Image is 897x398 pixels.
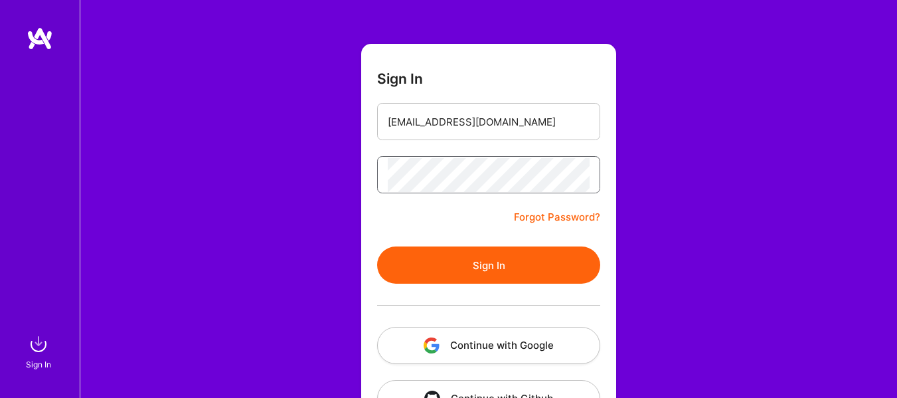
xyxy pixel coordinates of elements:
[377,70,423,87] h3: Sign In
[27,27,53,50] img: logo
[377,327,600,364] button: Continue with Google
[514,209,600,225] a: Forgot Password?
[424,338,440,353] img: icon
[377,247,600,284] button: Sign In
[26,357,51,371] div: Sign In
[28,331,52,371] a: sign inSign In
[388,105,590,139] input: Email...
[25,331,52,357] img: sign in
